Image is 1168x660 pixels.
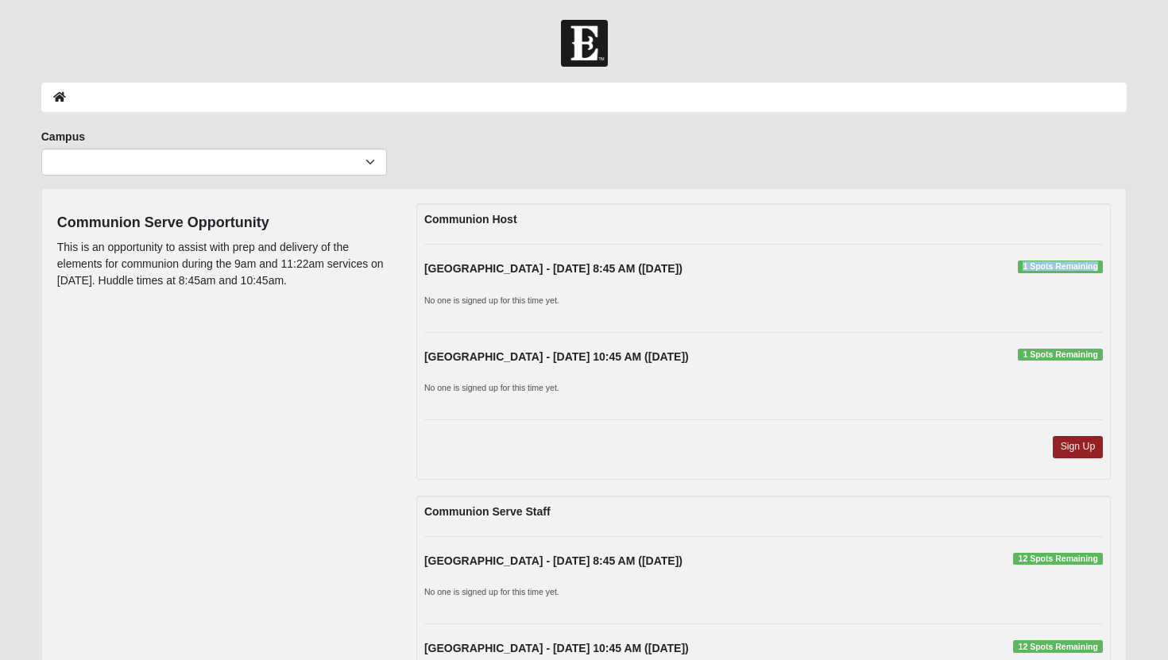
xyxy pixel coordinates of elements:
[57,239,393,289] p: This is an opportunity to assist with prep and delivery of the elements for communion during the ...
[57,214,393,232] h4: Communion Serve Opportunity
[424,642,689,654] strong: [GEOGRAPHIC_DATA] - [DATE] 10:45 AM ([DATE])
[424,262,683,275] strong: [GEOGRAPHIC_DATA] - [DATE] 8:45 AM ([DATE])
[1053,436,1104,457] a: Sign Up
[561,20,608,67] img: Church of Eleven22 Logo
[1013,640,1103,653] span: 12 Spots Remaining
[1018,261,1103,273] span: 1 Spots Remaining
[424,383,559,392] small: No one is signed up for this time yet.
[1013,553,1103,565] span: 12 Spots Remaining
[424,587,559,596] small: No one is signed up for this time yet.
[1018,349,1103,361] span: 1 Spots Remaining
[424,505,551,518] strong: Communion Serve Staff
[424,554,683,567] strong: [GEOGRAPHIC_DATA] - [DATE] 8:45 AM ([DATE])
[41,129,85,145] label: Campus
[424,213,517,226] strong: Communion Host
[424,295,559,305] small: No one is signed up for this time yet.
[424,350,689,363] strong: [GEOGRAPHIC_DATA] - [DATE] 10:45 AM ([DATE])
